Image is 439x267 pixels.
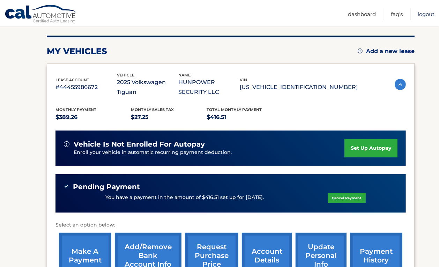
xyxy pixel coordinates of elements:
span: vehicle is not enrolled for autopay [74,140,205,149]
a: Dashboard [348,8,376,20]
a: set up autopay [344,139,397,157]
p: [US_VEHICLE_IDENTIFICATION_NUMBER] [240,82,358,92]
p: HUNPOWER SECURITY LLC [178,77,240,97]
a: Cancel Payment [328,193,366,203]
span: vehicle [117,73,134,77]
span: Monthly sales Tax [131,107,174,112]
p: Enroll your vehicle in automatic recurring payment deduction. [74,149,344,156]
img: accordion-active.svg [395,79,406,90]
p: 2025 Volkswagen Tiguan [117,77,178,97]
p: Select an option below: [55,221,406,229]
p: $389.26 [55,112,131,122]
a: Cal Automotive [5,5,78,25]
a: FAQ's [391,8,403,20]
p: $416.51 [207,112,282,122]
h2: my vehicles [47,46,107,57]
img: check-green.svg [64,184,69,189]
span: lease account [55,77,89,82]
span: vin [240,77,247,82]
span: Monthly Payment [55,107,96,112]
p: #44455986672 [55,82,117,92]
span: name [178,73,191,77]
img: add.svg [358,49,363,53]
p: $27.25 [131,112,207,122]
img: alert-white.svg [64,141,69,147]
span: Pending Payment [73,183,140,191]
span: Total Monthly Payment [207,107,262,112]
a: Logout [418,8,434,20]
p: You have a payment in the amount of $416.51 set up for [DATE]. [106,194,264,201]
a: Add a new lease [358,48,415,55]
